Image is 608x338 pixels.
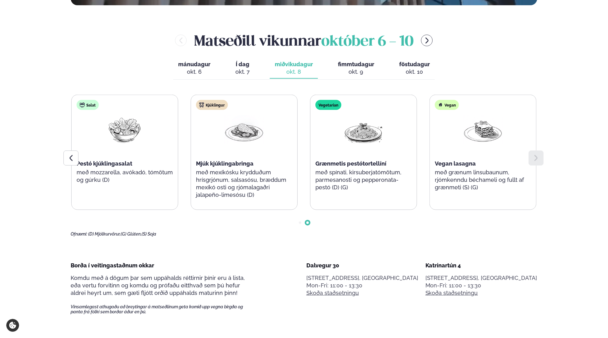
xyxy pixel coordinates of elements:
a: Cookie settings [6,319,19,332]
img: salad.svg [80,102,85,107]
p: [STREET_ADDRESS], [GEOGRAPHIC_DATA] [306,274,418,282]
span: (G) Glúten, [121,231,142,236]
img: Chicken-breast.png [224,115,264,144]
span: (D) Mjólkurvörur, [88,231,121,236]
p: með grænum linsubaunum, rjómkenndu béchameli og fullt af grænmeti (S) (G) [435,169,531,191]
span: Í dag [235,61,250,68]
button: menu-btn-right [421,35,433,46]
div: okt. 9 [338,68,374,76]
div: Dalvegur 30 [306,262,418,269]
span: Grænmetis pestótortellíní [315,160,386,167]
div: Salat [77,100,99,110]
span: miðvikudagur [275,61,313,67]
a: Skoða staðsetningu [306,289,359,297]
img: Salad.png [105,115,145,144]
div: Katrínartún 4 [425,262,537,269]
span: Go to slide 2 [306,221,309,224]
span: fimmtudagur [338,61,374,67]
span: mánudagur [178,61,210,67]
p: með spínati, kirsuberjatómötum, parmesanosti og pepperonata-pestó (D) (G) [315,169,412,191]
div: okt. 8 [275,68,313,76]
div: okt. 7 [235,68,250,76]
span: Vegan lasagna [435,160,476,167]
div: Mon-Fri: 11:00 - 13:30 [425,282,537,289]
a: Skoða staðsetningu [425,289,478,297]
img: Spagetti.png [344,115,384,144]
h2: Matseðill vikunnar [194,30,414,51]
img: Vegan.svg [438,102,443,107]
span: Komdu með á dögum þar sem uppáhalds réttirnir þínir eru á lista, eða vertu forvitinn og komdu og ... [71,275,245,296]
div: okt. 6 [178,68,210,76]
img: chicken.svg [199,102,204,107]
div: Vegan [435,100,459,110]
span: föstudagur [399,61,430,67]
p: með mexíkósku krydduðum hrísgrjónum, salsasósu, bræddum mexíkó osti og rjómalagaðri jalapeño-lime... [196,169,292,199]
button: Í dag okt. 7 [230,58,255,79]
div: Vegetarian [315,100,341,110]
span: Borða í veitingastaðnum okkar [71,262,154,269]
span: Vinsamlegast athugaðu að breytingar á matseðlinum geta komið upp vegna birgða og panta frá fólki ... [71,304,254,314]
button: fimmtudagur okt. 9 [333,58,379,79]
p: með mozzarella, avókadó, tómötum og gúrku (D) [77,169,173,184]
span: Go to slide 1 [299,221,301,224]
span: október 6 - 10 [321,35,414,49]
button: mánudagur okt. 6 [173,58,215,79]
button: miðvikudagur okt. 8 [270,58,318,79]
span: Mjúk kjúklingabringa [196,160,254,167]
span: (S) Soja [142,231,156,236]
div: Kjúklingur [196,100,228,110]
div: okt. 10 [399,68,430,76]
button: menu-btn-left [175,35,187,46]
button: föstudagur okt. 10 [394,58,435,79]
div: Mon-Fri: 11:00 - 13:30 [306,282,418,289]
span: Pestó kjúklingasalat [77,160,132,167]
img: Lasagna.png [463,115,503,144]
span: Ofnæmi: [71,231,87,236]
p: [STREET_ADDRESS], [GEOGRAPHIC_DATA] [425,274,537,282]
